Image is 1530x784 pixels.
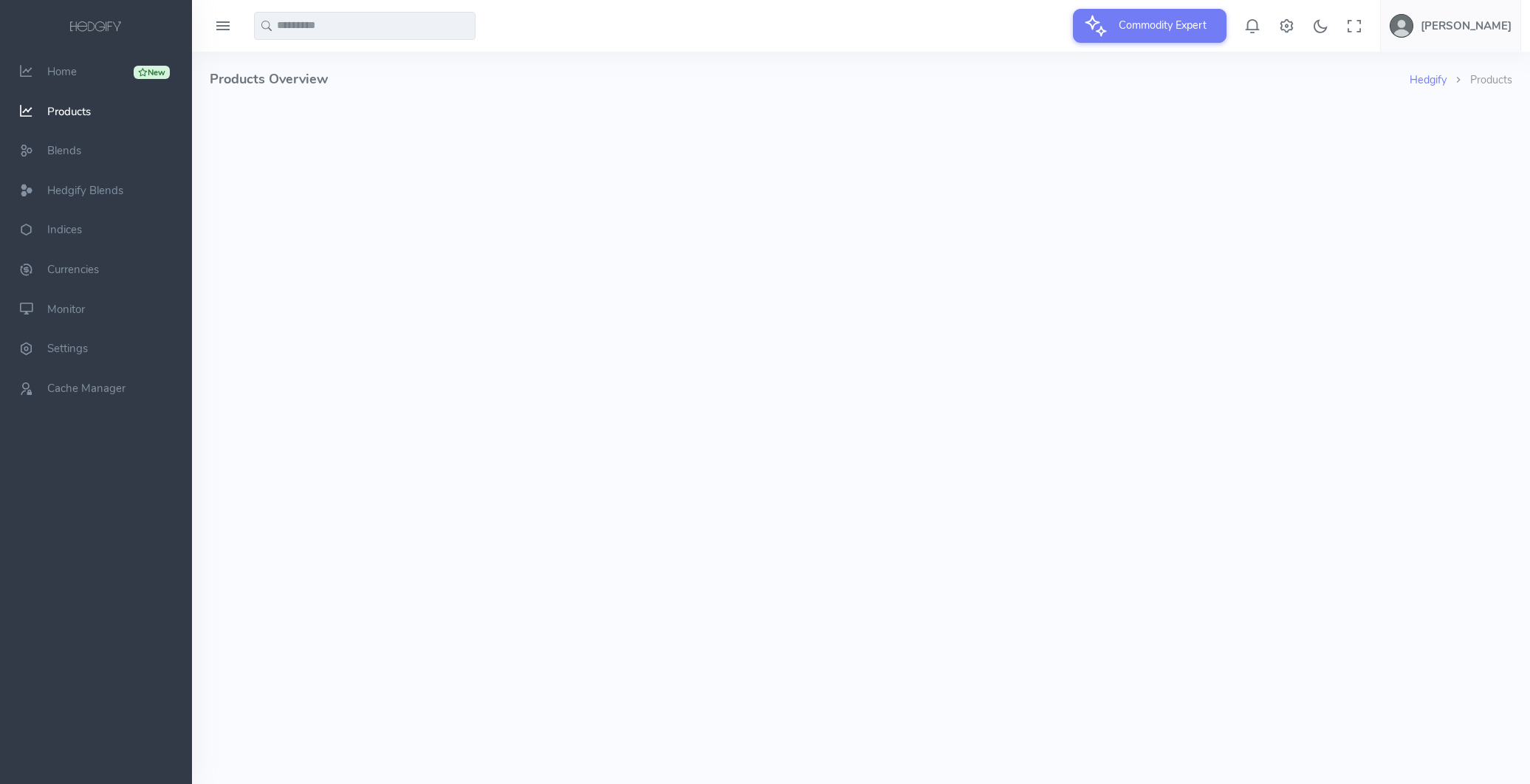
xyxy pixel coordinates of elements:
[47,64,77,79] span: Home
[47,381,126,396] span: Cache Manager
[1390,14,1413,38] img: user-image
[67,19,125,35] img: logo
[47,104,91,119] span: Products
[134,66,170,79] div: New
[47,341,88,356] span: Settings
[1073,9,1227,43] button: Commodity Expert
[47,143,81,158] span: Blends
[1110,9,1215,41] span: Commodity Expert
[1073,18,1227,32] a: Commodity Expert
[47,223,82,238] span: Indices
[210,52,1410,107] h4: Products Overview
[1410,72,1447,87] a: Hedgify
[1447,72,1512,89] li: Products
[47,302,85,317] span: Monitor
[47,262,99,277] span: Currencies
[47,183,123,198] span: Hedgify Blends
[1421,20,1512,32] h5: [PERSON_NAME]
